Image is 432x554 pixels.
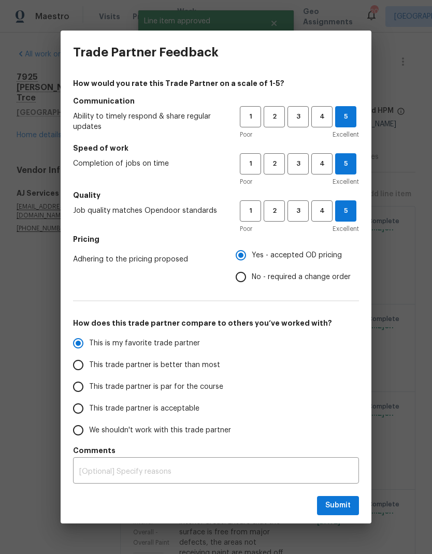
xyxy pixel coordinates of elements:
[289,111,308,123] span: 3
[335,153,356,174] button: 5
[73,78,359,89] h4: How would you rate this Trade Partner on a scale of 1-5?
[252,272,351,283] span: No - required a change order
[240,177,252,187] span: Poor
[311,153,333,174] button: 4
[287,106,309,127] button: 3
[264,200,285,222] button: 2
[89,403,199,414] span: This trade partner is acceptable
[89,382,223,392] span: This trade partner is par for the course
[335,106,356,127] button: 5
[312,158,332,170] span: 4
[312,205,332,217] span: 4
[264,106,285,127] button: 2
[240,129,252,140] span: Poor
[265,205,284,217] span: 2
[312,111,332,123] span: 4
[241,111,260,123] span: 1
[73,96,359,106] h5: Communication
[89,425,231,436] span: We shouldn't work with this trade partner
[240,153,261,174] button: 1
[240,224,252,234] span: Poor
[73,332,359,441] div: How does this trade partner compare to others you’ve worked with?
[241,158,260,170] span: 1
[336,205,356,217] span: 5
[289,205,308,217] span: 3
[336,158,356,170] span: 5
[252,250,342,261] span: Yes - accepted OD pricing
[73,445,359,456] h5: Comments
[317,496,359,515] button: Submit
[73,158,223,169] span: Completion of jobs on time
[241,205,260,217] span: 1
[287,200,309,222] button: 3
[311,200,333,222] button: 4
[73,254,219,265] span: Adhering to the pricing proposed
[264,153,285,174] button: 2
[333,224,359,234] span: Excellent
[287,153,309,174] button: 3
[73,206,223,216] span: Job quality matches Opendoor standards
[265,111,284,123] span: 2
[89,338,200,349] span: This is my favorite trade partner
[289,158,308,170] span: 3
[73,45,219,60] h3: Trade Partner Feedback
[333,129,359,140] span: Excellent
[265,158,284,170] span: 2
[73,190,359,200] h5: Quality
[73,143,359,153] h5: Speed of work
[325,499,351,512] span: Submit
[311,106,333,127] button: 4
[89,360,220,371] span: This trade partner is better than most
[335,200,356,222] button: 5
[236,244,359,288] div: Pricing
[336,111,356,123] span: 5
[73,111,223,132] span: Ability to timely respond & share regular updates
[333,177,359,187] span: Excellent
[73,318,359,328] h5: How does this trade partner compare to others you’ve worked with?
[240,200,261,222] button: 1
[73,234,359,244] h5: Pricing
[240,106,261,127] button: 1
